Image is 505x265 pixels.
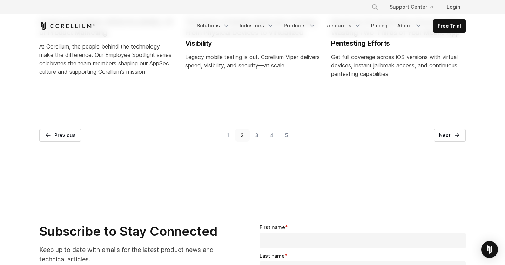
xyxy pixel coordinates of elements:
div: Open Intercom Messenger [481,241,498,258]
button: Search [369,1,381,13]
a: Industries [235,19,278,32]
div: At Corellium, the people behind the technology make the difference. Our Employee Spotlight series... [39,42,174,76]
div: Legacy mobile testing is out. Corellium Viper delivers speed, visibility, and security—at scale. [185,53,320,70]
a: Resources [321,19,365,32]
nav: Pagination [39,129,466,142]
a: Next [434,129,466,142]
p: Keep up to date with emails for the latest product news and technical articles. [39,245,219,264]
div: Navigation Menu [193,19,466,33]
a: Previous [39,129,81,142]
a: Corellium Home [39,22,95,30]
a: Go to Page 2 [235,129,250,142]
a: Support Center [384,1,438,13]
a: Login [441,1,466,13]
a: Go to Page 5 [279,129,294,142]
h2: Subscribe to Stay Connected [39,224,219,239]
span: Last name [260,253,285,259]
a: Go to Page 3 [250,129,264,142]
span: First name [260,224,285,230]
a: Solutions [193,19,234,32]
a: Go to Page 1 [221,129,235,142]
a: Free Trial [433,20,465,32]
div: Get full coverage across iOS versions with virtual devices, instant jailbreak access, and continu... [331,53,466,78]
a: Go to Page 4 [264,129,279,142]
a: Products [280,19,320,32]
div: Navigation Menu [363,1,466,13]
a: Pricing [367,19,392,32]
a: About [393,19,426,32]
